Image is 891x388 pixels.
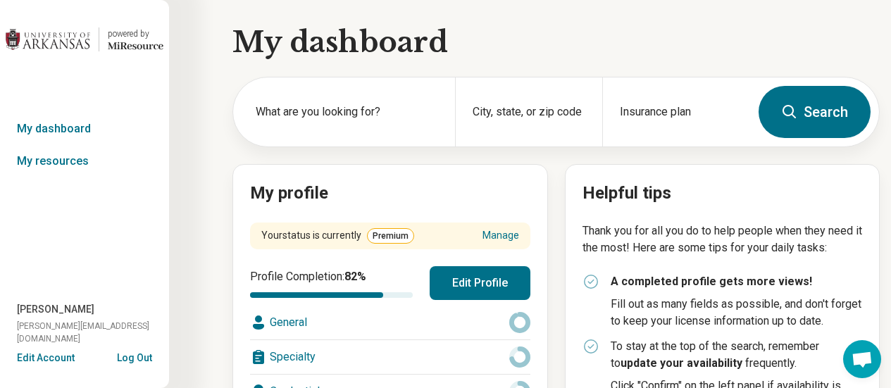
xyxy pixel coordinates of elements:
div: Specialty [250,340,530,374]
button: Log Out [117,351,152,362]
span: [PERSON_NAME] [17,302,94,317]
img: University of Arkansas [6,23,90,56]
div: Your status is currently [261,228,414,244]
p: Thank you for all you do to help people when they need it the most! Here are some tips for your d... [582,223,863,256]
div: Open chat [843,340,881,378]
span: [PERSON_NAME][EMAIL_ADDRESS][DOMAIN_NAME] [17,320,169,345]
p: To stay at the top of the search, remember to frequently. [611,338,863,372]
h2: Helpful tips [582,182,863,206]
div: General [250,306,530,339]
strong: A completed profile gets more views! [611,275,812,288]
div: powered by [108,27,163,40]
span: Premium [367,228,414,244]
span: 82 % [344,270,366,283]
button: Edit Account [17,351,75,365]
div: Profile Completion: [250,268,413,298]
button: Search [759,86,871,138]
label: What are you looking for? [256,104,438,120]
a: Manage [482,228,519,243]
button: Edit Profile [430,266,530,300]
p: Fill out as many fields as possible, and don't forget to keep your license information up to date. [611,296,863,330]
strong: update your availability [621,356,742,370]
a: University of Arkansaspowered by [6,23,163,56]
h1: My dashboard [232,23,880,62]
h2: My profile [250,182,530,206]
